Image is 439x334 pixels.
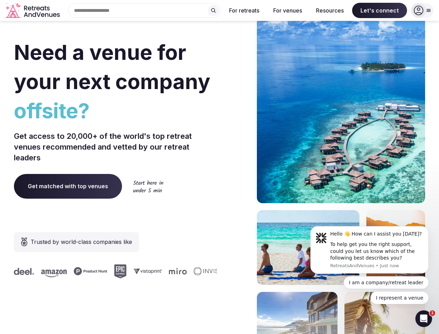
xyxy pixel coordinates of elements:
button: For venues [268,3,308,18]
img: woman sitting in back of truck with camels [366,210,425,285]
button: Resources [310,3,349,18]
p: Get access to 20,000+ of the world's top retreat venues recommended and vetted by our retreat lea... [14,131,217,163]
span: offsite? [14,96,217,125]
span: Let's connect [352,3,407,18]
iframe: Intercom live chat [415,310,432,327]
span: Trusted by world-class companies like [31,238,132,246]
span: Need a venue for your next company [14,40,210,94]
a: Get matched with top venues [14,174,122,198]
svg: Invisible company logo [193,267,231,276]
button: For retreats [223,3,265,18]
img: yoga on tropical beach [257,210,359,285]
span: 1 [430,310,435,316]
img: Start here in under 5 min [133,180,163,192]
svg: Epic Games company logo [114,264,126,278]
svg: Miro company logo [169,268,186,275]
svg: Deel company logo [14,268,34,275]
svg: Vistaprint company logo [133,268,162,274]
svg: Retreats and Venues company logo [6,3,61,18]
a: Visit the homepage [6,3,61,18]
iframe: Intercom notifications message [300,220,439,308]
